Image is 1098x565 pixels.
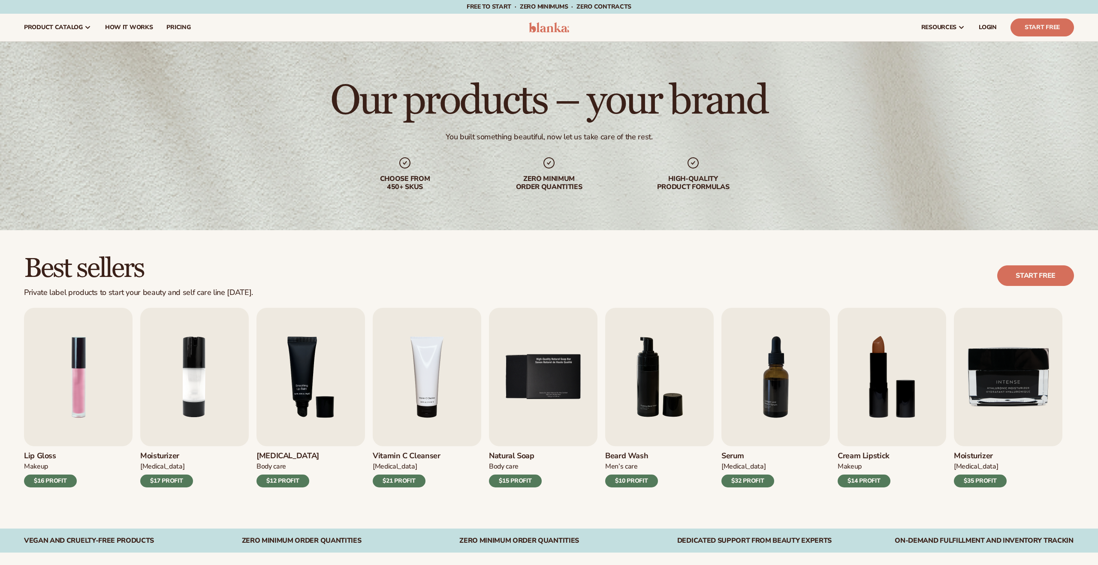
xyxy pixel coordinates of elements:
[721,451,774,461] h3: Serum
[954,451,1007,461] h3: Moisturizer
[166,24,190,31] span: pricing
[838,475,890,487] div: $14 PROFIT
[24,24,83,31] span: product catalog
[256,462,319,471] div: Body Care
[979,24,997,31] span: LOGIN
[605,308,714,487] a: Foaming beard wash. Beard Wash Men’s Care $10 PROFIT
[140,475,193,487] div: $17 PROFIT
[105,24,153,31] span: How It Works
[954,462,1007,471] div: [MEDICAL_DATA]
[721,475,774,487] div: $32 PROFIT
[24,475,77,487] div: $16 PROFIT
[24,288,253,298] div: Private label products to start your beauty and self care line [DATE].
[140,462,193,471] div: [MEDICAL_DATA]
[605,475,658,487] div: $10 PROFIT
[98,14,160,41] a: How It Works
[256,451,319,461] h3: [MEDICAL_DATA]
[638,175,748,191] div: High-quality product formulas
[160,14,197,41] a: pricing
[373,462,440,471] div: [MEDICAL_DATA]
[140,308,249,487] a: Moisturizing lotion. Moisturizer [MEDICAL_DATA] $17 PROFIT
[140,451,193,461] h3: Moisturizer
[17,14,98,41] a: product catalog
[24,308,133,487] a: Pink lip gloss. Lip Gloss Makeup $16 PROFIT
[997,265,1074,286] a: Start free
[330,81,767,122] h1: Our products – your brand
[721,308,830,487] a: Collagen and retinol serum. Serum [MEDICAL_DATA] $32 PROFIT
[467,3,631,11] span: Free to start · ZERO minimums · ZERO contracts
[489,475,542,487] div: $15 PROFIT
[1011,18,1074,36] a: Start Free
[677,537,887,545] div: Dedicated Support From Beauty Experts
[24,254,253,283] h2: Best sellers
[838,462,890,471] div: Makeup
[954,475,1007,487] div: $35 PROFIT
[373,308,481,487] a: Vitamin c cleanser. Vitamin C Cleanser [MEDICAL_DATA] $21 PROFIT
[373,475,425,487] div: $21 PROFIT
[605,451,658,461] h3: Beard Wash
[24,462,77,471] div: Makeup
[721,462,774,471] div: [MEDICAL_DATA]
[954,308,1062,487] a: Moisturizer. Moisturizer [MEDICAL_DATA] $35 PROFIT
[605,462,658,471] div: Men’s Care
[24,537,234,545] div: Vegan and Cruelty-Free Products
[921,24,956,31] span: resources
[494,175,604,191] div: Zero minimum order quantities
[489,462,542,471] div: Body Care
[459,537,670,545] div: Zero Minimum Order QuantitieS
[489,451,542,461] h3: Natural Soap
[838,451,890,461] h3: Cream Lipstick
[256,308,365,487] a: Smoothing lip balm. [MEDICAL_DATA] Body Care $12 PROFIT
[529,22,570,33] img: logo
[972,14,1004,41] a: LOGIN
[256,475,309,487] div: $12 PROFIT
[24,451,77,461] h3: Lip Gloss
[242,537,452,545] div: Zero Minimum Order QuantitieS
[838,308,946,487] a: Luxury cream lipstick. Cream Lipstick Makeup $14 PROFIT
[489,308,597,487] a: Nature bar of soap. Natural Soap Body Care $15 PROFIT
[373,451,440,461] h3: Vitamin C Cleanser
[350,175,460,191] div: Choose from 450+ Skus
[914,14,972,41] a: resources
[446,132,653,142] div: You built something beautiful, now let us take care of the rest.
